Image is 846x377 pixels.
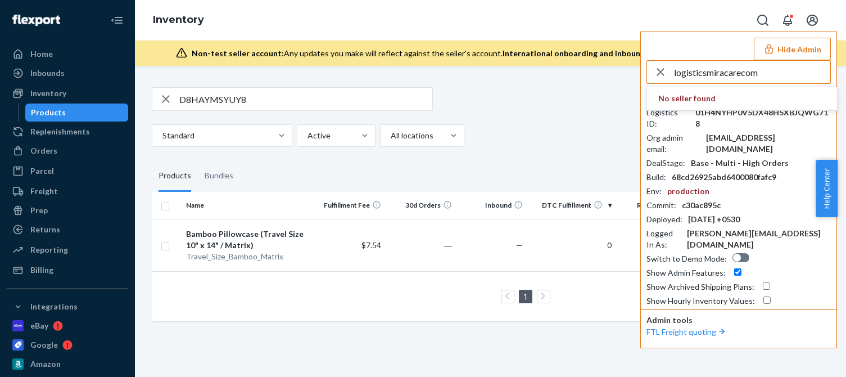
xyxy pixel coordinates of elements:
[7,241,128,259] a: Reporting
[159,160,191,192] div: Products
[682,200,721,211] div: c30ac895c
[161,130,162,141] input: Standard
[30,145,57,156] div: Orders
[30,244,68,255] div: Reporting
[801,9,824,32] button: Open account menu
[646,186,662,197] div: Env :
[205,160,233,192] div: Bundles
[30,339,58,351] div: Google
[706,132,831,155] div: [EMAIL_ADDRESS][DOMAIN_NAME]
[186,228,310,251] div: Bamboo Pillowcase (Travel Size 10" x 14" / Matrix)
[153,14,204,26] a: Inventory
[30,320,48,331] div: eBay
[306,130,307,141] input: Active
[646,158,685,169] div: DealStage :
[646,253,727,264] div: Switch to Demo Mode :
[30,48,53,60] div: Home
[192,48,284,58] span: Non-test seller account:
[7,84,128,102] a: Inventory
[7,123,128,141] a: Replenishments
[688,214,740,225] div: [DATE] +0530
[7,298,128,316] button: Integrations
[7,336,128,354] a: Google
[30,165,54,177] div: Parcel
[7,162,128,180] a: Parcel
[646,327,727,336] a: FTL Freight quoting
[646,295,755,307] div: Show Hourly Inventory Values :
[516,240,523,250] span: —
[646,214,682,225] div: Deployed :
[25,104,129,122] a: Products
[7,261,128,279] a: Billing
[361,240,381,250] span: $7.54
[646,172,666,183] div: Build :
[386,192,456,219] th: 30d Orders
[776,9,799,32] button: Open notifications
[503,48,794,58] span: International onboarding and inbounding may not work during impersonation.
[7,317,128,335] a: eBay
[646,107,690,129] div: Logistics ID :
[691,158,789,169] div: Base - Multi - High Orders
[30,264,53,276] div: Billing
[144,4,213,37] ol: breadcrumbs
[7,64,128,82] a: Inbounds
[30,68,65,79] div: Inbounds
[30,186,58,197] div: Freight
[390,130,391,141] input: All locations
[7,201,128,219] a: Prep
[646,132,700,155] div: Org admin email :
[7,355,128,373] a: Amazon
[7,142,128,160] a: Orders
[527,192,616,219] th: DTC Fulfillment
[646,267,726,279] div: Show Admin Features :
[12,15,60,26] img: Flexport logo
[646,228,681,250] div: Logged In As :
[752,9,774,32] button: Open Search Box
[192,48,794,59] div: Any updates you make will reflect against the seller's account.
[31,107,66,118] div: Products
[527,219,616,271] td: 0
[816,160,838,217] button: Help Center
[179,88,432,110] input: Search inventory by name or sku
[658,93,716,104] strong: No seller found
[106,9,128,32] button: Close Navigation
[754,38,831,60] button: Hide Admin
[314,192,385,219] th: Fulfillment Fee
[386,219,456,271] td: ―
[456,192,527,219] th: Inbound
[695,107,831,129] div: 01H4NYHP0V5DX48H5XBJQWG718
[646,281,754,293] div: Show Archived Shipping Plans :
[667,186,709,197] div: production
[521,291,530,301] a: Page 1 is your current page
[646,315,831,326] p: Admin tools
[616,192,705,219] th: Reserve Storage
[30,88,66,99] div: Inventory
[30,358,61,370] div: Amazon
[674,61,830,83] input: Search or paste seller ID
[7,182,128,200] a: Freight
[30,126,90,137] div: Replenishments
[7,45,128,63] a: Home
[30,301,78,312] div: Integrations
[687,228,831,250] div: [PERSON_NAME][EMAIL_ADDRESS][DOMAIN_NAME]
[672,172,776,183] div: 68cd26925abd6400080fafc9
[646,200,676,211] div: Commit :
[30,224,60,235] div: Returns
[30,205,48,216] div: Prep
[186,251,310,262] div: Travel_Size_Bamboo_Matrix
[7,221,128,239] a: Returns
[182,192,315,219] th: Name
